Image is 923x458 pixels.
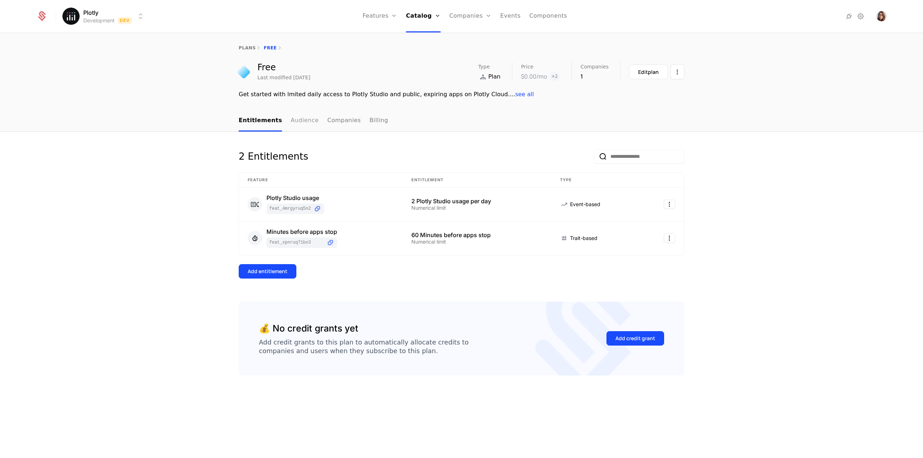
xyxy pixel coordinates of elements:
[411,198,543,204] div: 2 Plotly Studio usage per day
[239,173,403,188] th: Feature
[411,232,543,238] div: 60 Minutes before apps stop
[266,229,337,235] div: Minutes before apps stop
[83,8,98,17] span: Plotly
[411,239,543,244] div: Numerical limit
[521,64,533,69] span: Price
[65,8,145,24] button: Select environment
[291,110,319,132] a: Audience
[62,8,80,25] img: Plotly
[83,17,115,24] div: Development
[239,110,282,132] a: Entitlements
[118,17,132,24] span: Dev
[580,64,609,69] span: Companies
[239,264,296,279] button: Add entitlement
[521,72,547,81] div: $0.00 /mo
[570,201,600,208] span: Event-based
[876,11,887,21] img: Jessica Beaudoin
[478,64,490,69] span: Type
[664,200,675,209] button: Select action
[856,12,865,21] a: Settings
[269,206,311,212] span: feat_4MRgYRUQ5N2
[259,338,469,355] div: Add credit grants to this plan to automatically allocate credits to companies and users when they...
[664,234,675,243] button: Select action
[239,149,308,164] div: 2 Entitlements
[615,335,655,342] div: Add credit grant
[257,74,310,81] div: Last modified [DATE]
[403,173,551,188] th: Entitlement
[629,65,668,79] button: Editplan
[327,110,361,132] a: Companies
[606,331,664,346] button: Add credit grant
[370,110,388,132] a: Billing
[239,45,256,50] a: plans
[239,90,684,99] div: Get started with lmited daily access to Plotly Studio and public, expiring apps on Plotly Cloud. ...
[580,72,609,81] div: 1
[845,12,853,21] a: Integrations
[239,110,388,132] ul: Choose Sub Page
[515,91,534,98] span: see all
[269,240,324,245] span: feat_XPnRuQ71Bo3
[411,205,543,210] div: Numerical limit
[549,72,560,81] span: + 2
[876,11,887,21] button: Open user button
[638,68,659,76] div: Edit plan
[551,173,640,188] th: Type
[570,235,597,242] span: Trait-based
[259,322,358,335] div: 💰 No credit grants yet
[239,110,684,132] nav: Main
[248,268,287,275] div: Add entitlement
[488,72,500,81] span: Plan
[257,63,310,72] div: Free
[671,65,684,79] button: Select action
[266,195,324,201] div: Plotly Studio usage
